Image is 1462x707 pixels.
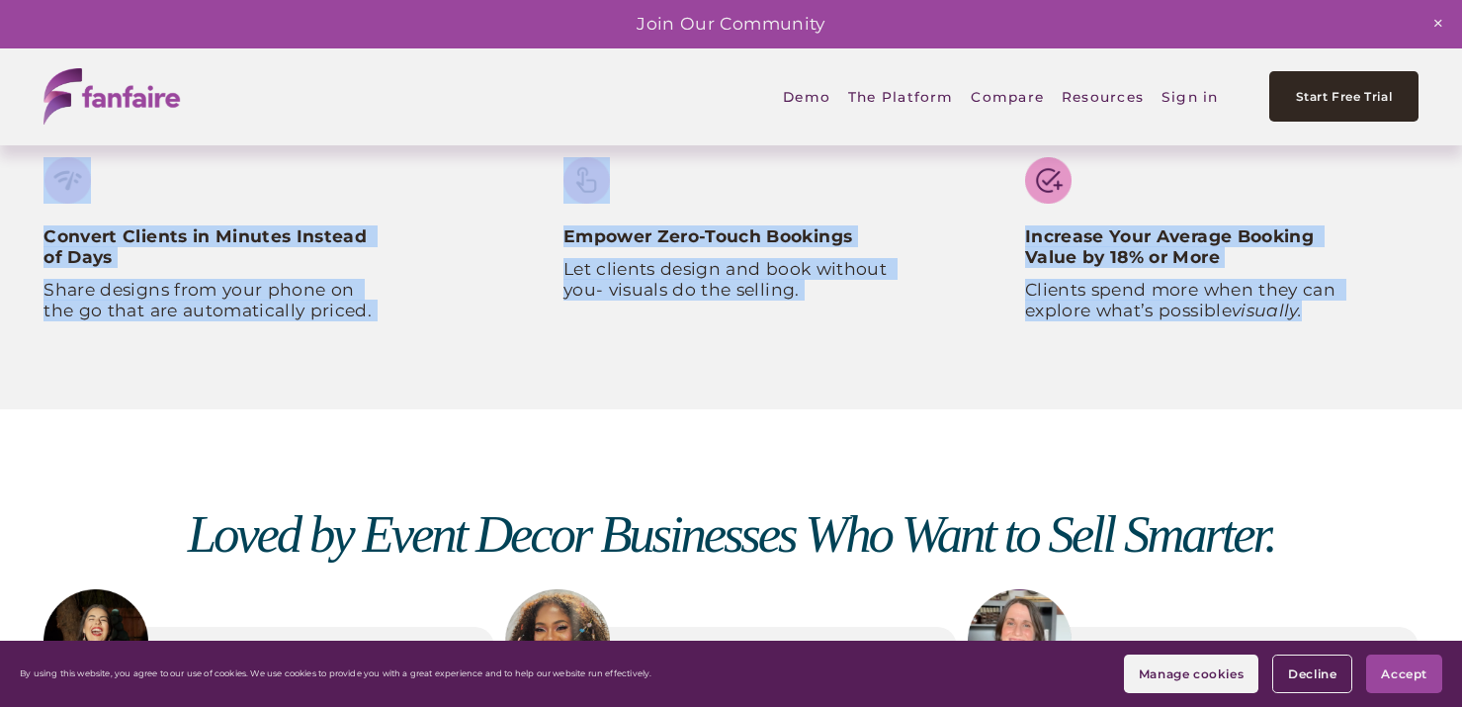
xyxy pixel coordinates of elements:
[1381,666,1427,681] span: Accept
[43,68,180,125] img: fanfaire
[848,75,954,119] span: The Platform
[1161,73,1219,120] a: Sign in
[188,505,1274,563] em: Loved by Event Decor Businesses Who Want to Sell Smarter.
[563,259,899,301] p: Let clients design and book without you- visuals do the selling.
[563,225,852,246] strong: Empower Zero-Touch Bookings
[1139,666,1244,681] span: Manage cookies
[1269,71,1418,122] a: Start Free Trial
[971,73,1044,120] a: Compare
[848,73,954,120] a: folder dropdown
[1062,75,1144,119] span: Resources
[1272,655,1352,693] button: Decline
[20,668,651,678] p: By using this website, you agree to our use of cookies. We use cookies to provide you with a grea...
[1025,225,1319,267] strong: Increase Your Average Booking Value by 18% or More
[43,225,372,267] strong: Convert Clients in Minutes Instead of Days
[1124,655,1258,693] button: Manage cookies
[1366,655,1442,693] button: Accept
[43,280,379,321] p: Share designs from your phone on the go that are automatically priced.
[1025,280,1360,321] p: Clients spend more when they can explore what’s possible
[1062,73,1144,120] a: folder dropdown
[783,73,830,120] a: Demo
[1288,666,1336,681] span: Decline
[1232,300,1302,320] em: visually.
